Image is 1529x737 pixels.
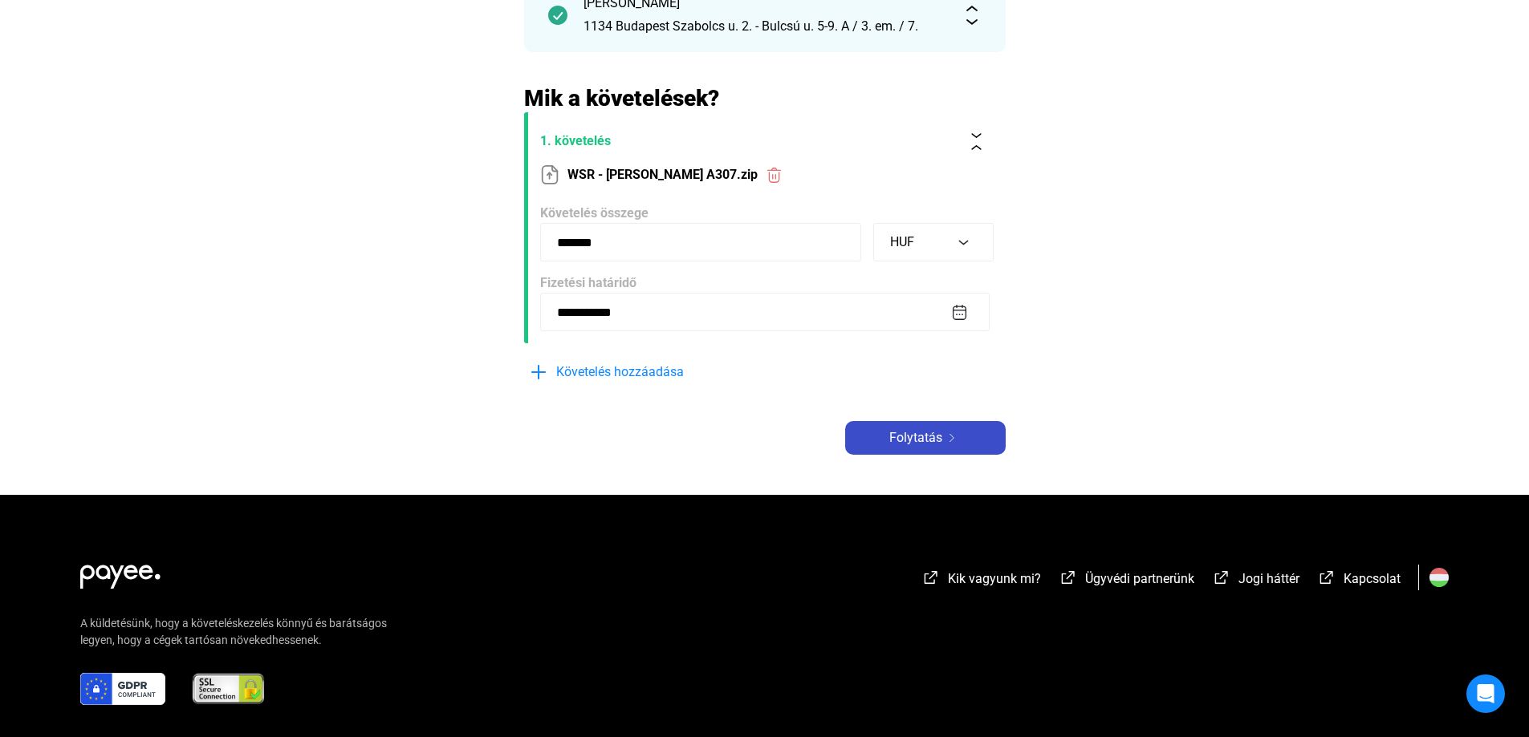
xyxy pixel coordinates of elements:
span: Kik vagyunk mi? [948,571,1041,586]
a: external-link-whiteJogi háttér [1212,573,1299,589]
span: Jogi háttér [1238,571,1299,586]
img: ssl [191,673,266,705]
img: upload-paper [540,165,559,184]
img: gdpr [80,673,165,705]
img: arrow-right-white [942,434,962,442]
span: WSR - [PERSON_NAME] A307.zip [567,165,758,184]
a: external-link-whiteKik vagyunk mi? [921,573,1041,589]
img: collapse [968,133,985,150]
span: Folytatás [889,428,942,447]
button: calendar [950,302,970,322]
span: 1. követelés [540,132,954,151]
img: external-link-white [1212,569,1231,585]
img: expand [962,6,982,25]
span: HUF [890,234,914,249]
div: Open Intercom Messenger [1466,674,1505,713]
button: HUF [873,223,994,261]
img: trash-red [766,167,783,184]
button: plus-blueKövetelés hozzáadása [524,355,765,389]
img: HU.svg [1429,568,1449,587]
a: external-link-whiteÜgyvédi partnerünk [1059,573,1194,589]
img: external-link-white [1317,569,1336,585]
span: Kapcsolat [1344,571,1401,586]
div: 1134 Budapest Szabolcs u. 2. - Bulcsú u. 5-9. A / 3. em. / 7. [584,17,946,36]
span: Követelés hozzáadása [556,362,684,382]
img: checkmark-darker-green-circle [548,6,567,25]
img: plus-blue [529,362,548,382]
img: external-link-white [921,569,941,585]
img: white-payee-white-dot.svg [80,556,161,589]
button: Folytatásarrow-right-white [845,421,1006,455]
button: collapse [960,124,994,158]
span: Fizetési határidő [540,275,636,290]
img: external-link-white [1059,569,1078,585]
h2: Mik a követelések? [524,84,1006,112]
img: calendar [951,304,968,321]
span: Ügyvédi partnerünk [1085,571,1194,586]
span: Követelés összege [540,205,649,221]
a: external-link-whiteKapcsolat [1317,573,1401,589]
button: trash-red [758,158,791,192]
